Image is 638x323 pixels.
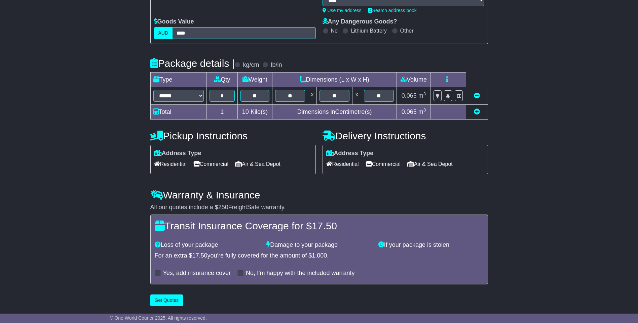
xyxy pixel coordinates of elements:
[272,105,397,120] td: Dimensions in Centimetre(s)
[375,241,487,249] div: If your package is stolen
[238,73,272,87] td: Weight
[154,27,173,39] label: AUD
[474,92,480,99] a: Remove this item
[400,28,414,34] label: Other
[263,241,375,249] div: Damage to your package
[407,159,453,169] span: Air & Sea Depot
[150,204,488,211] div: All our quotes include a $ FreightSafe warranty.
[242,108,249,115] span: 10
[154,159,187,169] span: Residential
[397,73,430,87] td: Volume
[150,58,235,69] h4: Package details |
[154,18,194,26] label: Goods Value
[352,87,361,105] td: x
[246,270,355,277] label: No, I'm happy with the included warranty
[154,150,201,157] label: Address Type
[368,8,417,13] a: Search address book
[150,73,207,87] td: Type
[423,107,426,112] sup: 3
[163,270,231,277] label: Yes, add insurance cover
[331,28,338,34] label: No
[150,189,488,200] h4: Warranty & Insurance
[193,159,228,169] span: Commercial
[312,220,337,231] span: 17.50
[402,108,417,115] span: 0.065
[150,105,207,120] td: Total
[150,130,316,141] h4: Pickup Instructions
[207,73,238,87] td: Qty
[243,61,259,69] label: kg/cm
[151,241,263,249] div: Loss of your package
[402,92,417,99] span: 0.065
[418,92,426,99] span: m
[218,204,228,211] span: 250
[326,159,359,169] span: Residential
[326,150,374,157] label: Address Type
[272,73,397,87] td: Dimensions (L x W x H)
[192,252,208,259] span: 17.50
[351,28,387,34] label: Lithium Battery
[323,8,362,13] a: Use my address
[418,108,426,115] span: m
[238,105,272,120] td: Kilo(s)
[323,18,397,26] label: Any Dangerous Goods?
[271,61,282,69] label: lb/in
[312,252,327,259] span: 1,000
[323,130,488,141] h4: Delivery Instructions
[366,159,401,169] span: Commercial
[110,315,207,321] span: © One World Courier 2025. All rights reserved.
[235,159,280,169] span: Air & Sea Depot
[474,108,480,115] a: Add new item
[207,105,238,120] td: 1
[150,294,183,306] button: Get Quotes
[423,91,426,96] sup: 3
[308,87,316,105] td: x
[155,220,484,231] h4: Transit Insurance Coverage for $
[155,252,484,260] div: For an extra $ you're fully covered for the amount of $ .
